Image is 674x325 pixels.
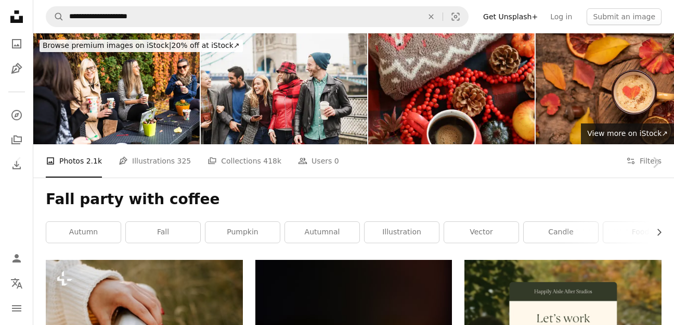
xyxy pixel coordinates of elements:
[43,41,171,49] span: Browse premium images on iStock |
[6,273,27,294] button: Language
[626,144,662,178] button: Filters
[334,155,339,167] span: 0
[420,7,443,27] button: Clear
[298,144,339,178] a: Users 0
[477,8,544,25] a: Get Unsplash+
[6,33,27,54] a: Photos
[6,248,27,269] a: Log in / Sign up
[587,129,668,137] span: View more on iStock ↗
[46,190,662,209] h1: Fall party with coffee
[365,222,439,243] a: illustration
[285,222,359,243] a: autumnal
[6,105,27,126] a: Explore
[40,40,243,52] div: 20% off at iStock ↗
[544,8,578,25] a: Log in
[46,6,469,27] form: Find visuals sitewide
[587,8,662,25] button: Submit an image
[524,222,598,243] a: candle
[444,222,519,243] a: vector
[650,222,662,243] button: scroll list to the right
[6,298,27,319] button: Menu
[119,144,191,178] a: Illustrations 325
[205,222,280,243] a: pumpkin
[33,33,249,58] a: Browse premium images on iStock|20% off at iStock↗
[443,7,468,27] button: Visual search
[177,155,191,167] span: 325
[46,7,64,27] button: Search Unsplash
[208,144,281,178] a: Collections 418k
[638,113,674,213] a: Next
[263,155,281,167] span: 418k
[46,222,121,243] a: autumn
[201,33,367,144] img: Young friends having fun outdoor at the city with Tower Bridge in London in background - Travel a...
[368,33,535,144] img: Coffee and warm sweater
[33,33,200,144] img: Bonding with colleagues on a coffee break
[6,58,27,79] a: Illustrations
[126,222,200,243] a: fall
[581,123,674,144] a: View more on iStock↗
